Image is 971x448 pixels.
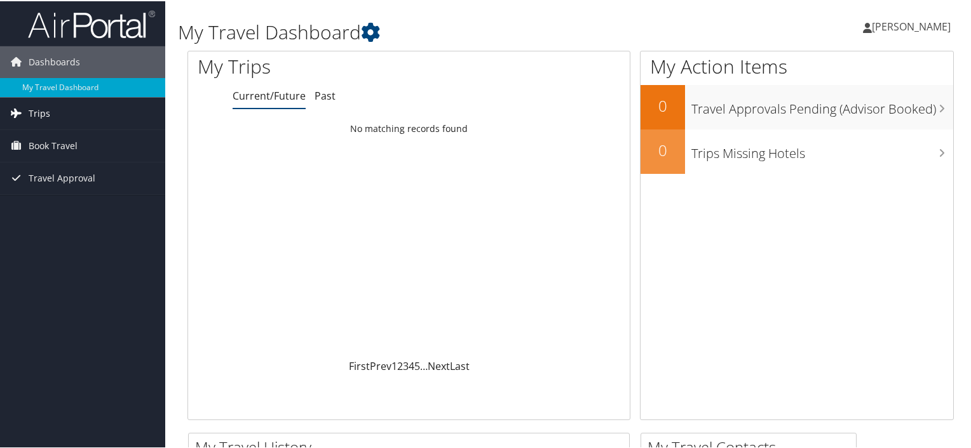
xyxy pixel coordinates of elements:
a: First [349,358,370,372]
h1: My Action Items [641,52,953,79]
span: Trips [29,96,50,128]
span: … [420,358,428,372]
h3: Trips Missing Hotels [691,137,953,161]
a: 4 [409,358,414,372]
a: Current/Future [233,88,306,102]
a: 0Trips Missing Hotels [641,128,953,173]
a: 0Travel Approvals Pending (Advisor Booked) [641,84,953,128]
span: [PERSON_NAME] [872,18,951,32]
h3: Travel Approvals Pending (Advisor Booked) [691,93,953,117]
img: airportal-logo.png [28,8,155,38]
a: 5 [414,358,420,372]
h1: My Trips [198,52,437,79]
a: 1 [391,358,397,372]
td: No matching records found [188,116,630,139]
a: Last [450,358,470,372]
a: Prev [370,358,391,372]
a: 3 [403,358,409,372]
a: [PERSON_NAME] [863,6,963,44]
a: Next [428,358,450,372]
span: Book Travel [29,129,78,161]
span: Travel Approval [29,161,95,193]
a: 2 [397,358,403,372]
span: Dashboards [29,45,80,77]
h1: My Travel Dashboard [178,18,702,44]
h2: 0 [641,94,685,115]
h2: 0 [641,138,685,160]
a: Past [315,88,336,102]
